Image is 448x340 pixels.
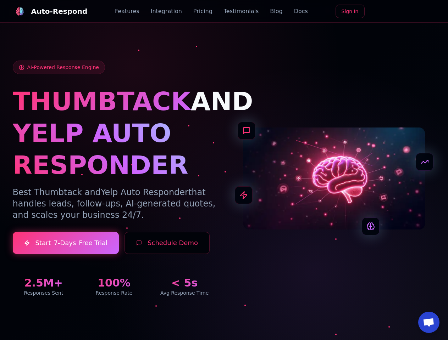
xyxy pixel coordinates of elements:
div: 100% [83,277,145,289]
div: Auto-Respond [31,6,88,16]
a: Blog [270,7,282,16]
img: logo.svg [15,7,24,16]
span: AI-Powered Response Engine [27,64,99,71]
a: Auto-Respond [13,4,88,18]
iframe: Sign in with Google Button [367,4,439,19]
div: Response Rate [83,289,145,296]
a: Features [115,7,139,16]
a: Integration [151,7,182,16]
span: 7-Days [54,238,76,248]
a: Start7-DaysFree Trial [13,232,119,254]
a: Docs [294,7,308,16]
div: 2.5M+ [13,277,75,289]
a: Open chat [418,312,439,333]
div: Avg Response Time [154,289,216,296]
a: Pricing [193,7,212,16]
p: Best Thumbtack and that handles leads, follow-ups, AI-generated quotes, and scales your business ... [13,187,216,221]
h1: YELP AUTO RESPONDER [13,117,216,181]
div: Responses Sent [13,289,75,296]
a: Testimonials [224,7,259,16]
button: Schedule Demo [125,232,210,254]
a: Sign In [336,5,365,18]
span: THUMBTACK [13,86,191,116]
img: AI Neural Network Brain [243,127,425,229]
span: Yelp Auto Responder [101,187,188,197]
span: AND [191,86,253,116]
div: < 5s [154,277,216,289]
